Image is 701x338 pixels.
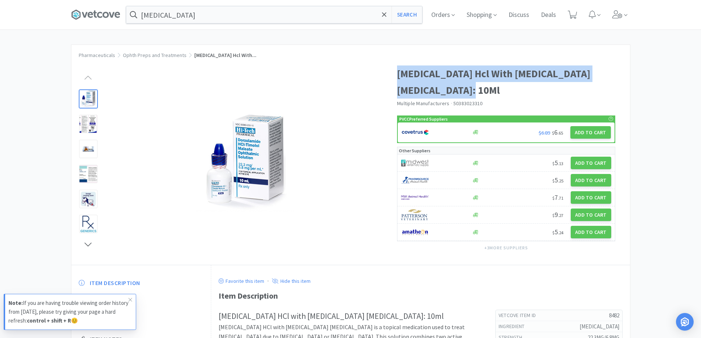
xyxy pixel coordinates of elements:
[571,226,611,238] button: Add to Cart
[451,100,452,107] span: ·
[552,128,563,136] span: 6
[481,243,532,253] button: +3more suppliers
[8,299,23,306] strong: Note:
[126,6,422,23] input: Search by item, sku, manufacturer, ingredient, size...
[539,129,550,136] span: $6.89
[571,174,611,186] button: Add to Cart
[399,147,431,154] p: Other Suppliers
[401,209,429,220] img: f5e969b455434c6296c6d81ef179fa71_3.png
[196,114,294,212] img: e4b5323b58b647738ba8af43e652ada1_33500.jpeg
[79,52,115,58] a: Pharmaceuticals
[392,6,422,23] button: Search
[542,312,619,319] h5: 8482
[552,193,563,202] span: 7
[399,115,448,122] p: PVCC Preferred Suppliers
[531,323,619,330] h5: [MEDICAL_DATA]
[499,312,542,319] h6: Vetcove Item Id
[268,276,269,286] div: ·
[571,191,611,204] button: Add to Cart
[552,213,555,218] span: $
[552,228,563,236] span: 5
[401,175,429,186] img: 7915dbd3f8974342a4dc3feb8efc1740_58.png
[219,289,623,302] div: Item Description
[552,230,555,235] span: $
[552,178,555,184] span: $
[27,317,71,324] strong: control + shift + R
[552,130,554,136] span: $
[90,279,140,287] span: Item Description
[552,195,555,201] span: $
[552,161,555,166] span: $
[224,278,264,284] p: Favorite this item
[558,161,563,166] span: . 13
[552,176,563,184] span: 5
[194,52,256,58] span: [MEDICAL_DATA] Hcl With...
[401,227,429,238] img: 3331a67d23dc422aa21b1ec98afbf632_11.png
[571,157,611,169] button: Add to Cart
[571,209,611,221] button: Add to Cart
[676,313,694,331] div: Open Intercom Messenger
[401,192,429,203] img: f6b2451649754179b5b4e0c70c3f7cb0_2.png
[552,159,563,167] span: 5
[558,178,563,184] span: . 25
[453,100,483,107] span: 50383023310
[538,12,559,18] a: Deals
[506,12,532,18] a: Discuss
[558,230,563,235] span: . 24
[557,130,563,136] span: . 65
[397,65,615,99] h1: [MEDICAL_DATA] Hcl With [MEDICAL_DATA] [MEDICAL_DATA]: 10Ml
[8,299,128,325] p: If you are having trouble viewing order history from [DATE], please try giving your page a hard r...
[401,127,429,138] img: 77fca1acd8b6420a9015268ca798ef17_1.png
[279,278,311,284] p: Hide this item
[401,157,429,168] img: 4dd14cff54a648ac9e977f0c5da9bc2e_5.png
[558,213,563,218] span: . 27
[397,100,450,107] a: Multiple Manufacturers
[123,52,187,58] a: Ophth Preps and Treatments
[570,126,611,139] button: Add to Cart
[558,195,563,201] span: . 71
[499,323,531,330] h6: ingredient
[552,210,563,219] span: 9
[219,310,481,323] h2: [MEDICAL_DATA] HCl with [MEDICAL_DATA] [MEDICAL_DATA]: 10ml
